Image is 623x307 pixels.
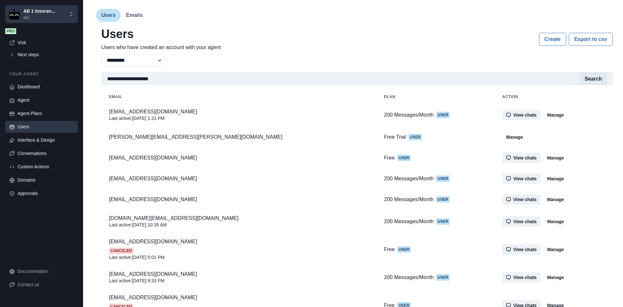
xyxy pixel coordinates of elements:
p: Free [384,155,395,161]
button: Search [580,72,607,85]
button: Manage [543,153,568,163]
button: View chats [502,173,541,184]
p: Last active : [DATE] 1:21 PM [109,115,368,122]
span: User [436,112,449,118]
p: [EMAIL_ADDRESS][DOMAIN_NAME] [109,238,368,245]
div: Conversations [18,150,74,157]
span: User [436,175,449,182]
p: 200 Messages/Month [384,112,434,118]
button: Create [539,33,566,46]
a: Documentation [5,265,78,277]
p: AB 1 Insuran... [23,8,55,15]
p: Last active : [DATE] 9:33 PM [109,277,368,284]
p: ab1 [23,15,55,20]
p: [EMAIL_ADDRESS][DOMAIN_NAME] [109,155,368,161]
button: View chats [502,244,541,255]
p: Free Trial [384,134,406,140]
th: email [101,90,376,103]
div: Users [18,123,74,130]
div: Domains [18,177,74,184]
div: Agent Plans [18,110,74,117]
div: Agent [18,97,74,104]
button: Manage [543,110,568,120]
div: Custom Actions [18,163,74,170]
p: [EMAIL_ADDRESS][DOMAIN_NAME] [109,109,368,115]
p: [EMAIL_ADDRESS][DOMAIN_NAME] [109,271,368,277]
div: Contact us [18,281,74,288]
p: 200 Messages/Month [384,196,434,203]
th: Action [495,90,613,103]
p: Last active : [DATE] 10:35 AM [109,222,368,228]
div: Approvals [18,190,74,197]
div: Interface & Design [18,137,74,144]
th: plan [376,90,494,103]
span: Pro [5,28,16,34]
p: 200 Messages/Month [384,218,434,225]
p: 200 Messages/Month [384,274,434,281]
p: Last active : [DATE] 5:01 PM [109,254,368,261]
button: Manage [543,244,568,255]
button: View chats [502,153,541,163]
p: Free [384,246,395,253]
p: [EMAIL_ADDRESS][DOMAIN_NAME] [109,196,368,203]
div: Visit [18,39,74,46]
p: [EMAIL_ADDRESS][DOMAIN_NAME] [109,175,368,182]
button: View chats [502,110,541,120]
span: User [436,196,449,203]
p: Users who have created an account with your agent [101,44,221,51]
span: User [436,218,449,225]
h2: Users [101,27,221,41]
span: User [397,155,410,161]
span: User [397,246,410,253]
span: User [436,274,449,281]
button: Manage [543,216,568,227]
button: Manage [543,272,568,283]
button: Chakra UIAB 1 Insuran...ab1 [5,5,78,23]
p: [EMAIL_ADDRESS][DOMAIN_NAME] [109,294,368,301]
button: Emails [121,9,148,22]
button: Manage [543,194,568,205]
button: Export to csv [569,33,613,46]
span: User [409,134,422,140]
button: View chats [502,194,541,205]
button: Manage [502,132,527,142]
p: [DOMAIN_NAME][EMAIL_ADDRESS][DOMAIN_NAME] [109,215,368,222]
img: Chakra UI [9,9,19,19]
button: View chats [502,272,541,283]
p: [PERSON_NAME][EMAIL_ADDRESS][PERSON_NAME][DOMAIN_NAME] [109,134,368,140]
button: Users [96,9,121,22]
button: Manage [543,173,568,184]
div: Documentation [18,268,74,275]
p: Your agent [5,71,78,77]
div: Dashboard [18,83,74,90]
span: Canceled [109,248,133,254]
p: 200 Messages/Month [384,175,434,182]
button: View chats [502,216,541,227]
div: Next steps [18,51,74,58]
